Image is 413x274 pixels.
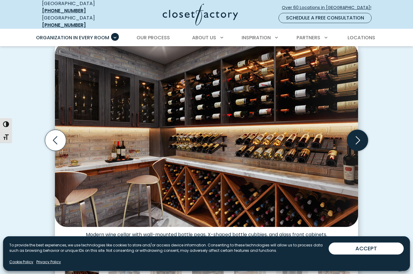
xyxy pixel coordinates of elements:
a: Over 60 Locations in [GEOGRAPHIC_DATA]! [282,2,376,13]
span: Our Process [137,34,170,41]
img: Closet Factory Logo [163,4,238,25]
a: Schedule a Free Consultation [279,13,372,23]
figcaption: Modern wine cellar with wall-mounted bottle pegs, X-shaped bottle cubbies, and glass front cabinets. [55,227,358,238]
img: Modern wine room with black shelving, exposed brick walls, under-cabinet lighting, and marble cou... [55,43,358,227]
span: Organization in Every Room [36,34,109,41]
span: Partners [297,34,320,41]
button: Next slide [345,127,370,153]
span: Inspiration [242,34,271,41]
a: Privacy Policy [36,259,61,265]
div: [GEOGRAPHIC_DATA] [42,14,116,29]
button: Previous slide [43,127,68,153]
span: About Us [192,34,216,41]
p: To provide the best experiences, we use technologies like cookies to store and/or access device i... [9,243,329,253]
span: Over 60 Locations in [GEOGRAPHIC_DATA]! [282,4,376,11]
span: Locations [348,34,375,41]
nav: Primary Menu [32,29,381,46]
a: [PHONE_NUMBER] [42,22,86,28]
button: ACCEPT [329,243,404,255]
a: Cookie Policy [9,259,33,265]
a: [PHONE_NUMBER] [42,7,86,14]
